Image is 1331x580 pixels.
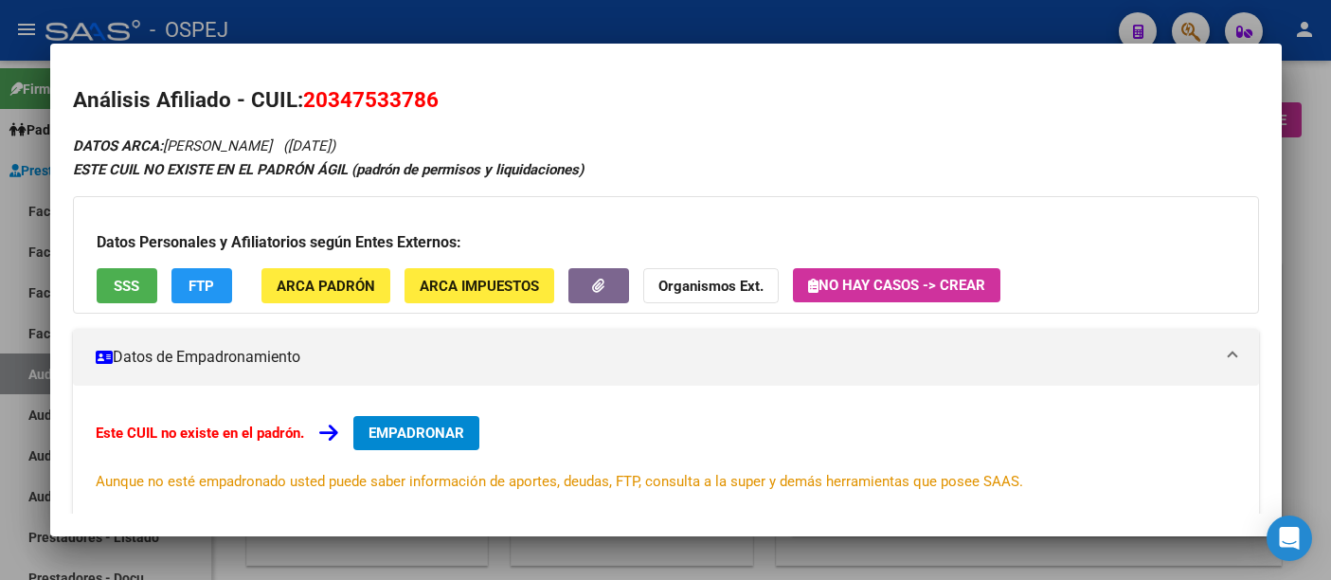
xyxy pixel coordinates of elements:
[96,346,1214,369] mat-panel-title: Datos de Empadronamiento
[73,161,584,178] strong: ESTE CUIL NO EXISTE EN EL PADRÓN ÁGIL (padrón de permisos y liquidaciones)
[277,278,375,295] span: ARCA Padrón
[303,87,439,112] span: 20347533786
[658,278,764,295] strong: Organismos Ext.
[73,137,272,154] span: [PERSON_NAME]
[97,268,157,303] button: SSS
[808,277,985,294] span: No hay casos -> Crear
[261,268,390,303] button: ARCA Padrón
[369,425,464,442] span: EMPADRONAR
[1267,516,1312,561] div: Open Intercom Messenger
[189,278,214,295] span: FTP
[793,268,1000,302] button: No hay casos -> Crear
[353,416,479,450] button: EMPADRONAR
[405,268,554,303] button: ARCA Impuestos
[73,386,1259,522] div: Datos de Empadronamiento
[643,268,779,303] button: Organismos Ext.
[283,137,335,154] span: ([DATE])
[96,425,304,442] strong: Este CUIL no existe en el padrón.
[114,278,139,295] span: SSS
[73,137,163,154] strong: DATOS ARCA:
[171,268,232,303] button: FTP
[96,473,1023,490] span: Aunque no esté empadronado usted puede saber información de aportes, deudas, FTP, consulta a la s...
[73,329,1259,386] mat-expansion-panel-header: Datos de Empadronamiento
[420,278,539,295] span: ARCA Impuestos
[97,231,1235,254] h3: Datos Personales y Afiliatorios según Entes Externos:
[73,84,1259,117] h2: Análisis Afiliado - CUIL:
